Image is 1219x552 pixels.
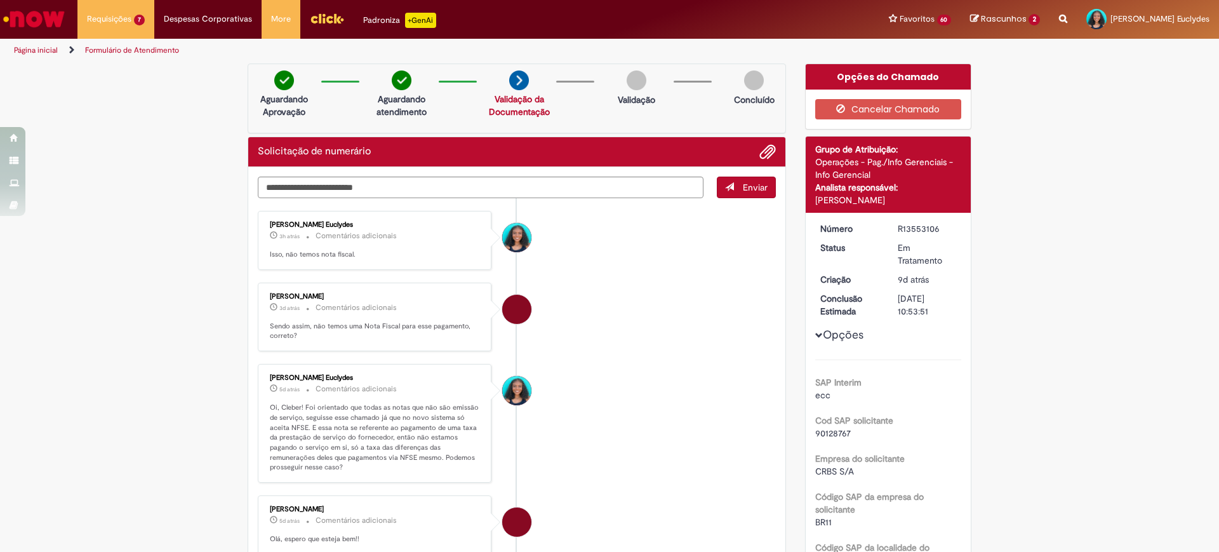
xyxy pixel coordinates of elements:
div: [PERSON_NAME] [270,506,481,513]
b: SAP Interim [815,377,862,388]
div: Em Tratamento [898,241,957,267]
span: [PERSON_NAME] Euclydes [1110,13,1209,24]
a: Página inicial [14,45,58,55]
b: Cod SAP solicitante [815,415,893,426]
img: click_logo_yellow_360x200.png [310,9,344,28]
p: Oi, Cleber! Foi orientado que todas as notas que não são emissão de serviço, seguisse esse chamad... [270,403,481,473]
h2: Solicitação de numerário Histórico de tíquete [258,146,371,158]
a: Rascunhos [970,13,1040,25]
span: More [271,13,291,25]
div: R13553106 [898,222,957,235]
b: Código SAP da empresa do solicitante [815,491,924,515]
dt: Status [811,241,889,254]
div: Padroniza [363,13,436,28]
div: 21/09/2025 14:08:06 [898,273,957,286]
button: Enviar [717,177,776,198]
p: Aguardando Aprovação [253,93,315,118]
img: img-circle-grey.png [627,71,646,90]
small: Comentários adicionais [316,302,397,313]
time: 27/09/2025 09:06:58 [279,304,300,312]
a: Formulário de Atendimento [85,45,179,55]
span: 2 [1029,14,1040,25]
span: BR11 [815,516,832,528]
div: [PERSON_NAME] [270,293,481,300]
textarea: Digite sua mensagem aqui... [258,177,703,198]
span: 3d atrás [279,304,300,312]
small: Comentários adicionais [316,515,397,526]
span: 3h atrás [279,232,300,240]
span: Rascunhos [981,13,1027,25]
span: Favoritos [900,13,935,25]
span: CRBS S/A [815,466,854,477]
div: Caroline Pontes Euclydes [502,376,531,405]
img: img-circle-grey.png [744,71,764,90]
div: [DATE] 10:53:51 [898,292,957,318]
div: Cleber Gressoni Rodrigues [502,508,531,537]
div: [PERSON_NAME] Euclydes [270,221,481,229]
div: Cleber Gressoni Rodrigues [502,295,531,324]
time: 21/09/2025 14:08:06 [898,274,929,285]
div: [PERSON_NAME] [815,194,962,206]
div: [PERSON_NAME] Euclydes [270,374,481,382]
span: ecc [815,389,830,401]
div: Grupo de Atribuição: [815,143,962,156]
time: 24/09/2025 15:11:45 [279,517,300,525]
div: Analista responsável: [815,181,962,194]
button: Adicionar anexos [759,144,776,160]
dt: Conclusão Estimada [811,292,889,318]
small: Comentários adicionais [316,231,397,241]
img: ServiceNow [1,6,67,32]
div: Opções do Chamado [806,64,971,90]
dt: Número [811,222,889,235]
time: 29/09/2025 11:53:51 [279,232,300,240]
small: Comentários adicionais [316,384,397,394]
span: 90128767 [815,427,851,439]
p: Isso, não temos nota fiscal. [270,250,481,260]
span: Enviar [743,182,768,193]
span: 5d atrás [279,517,300,525]
a: Validação da Documentação [489,93,550,118]
p: Concluído [734,93,775,106]
span: 60 [937,15,952,25]
time: 24/09/2025 16:31:33 [279,386,300,393]
p: Sendo assim, não temos uma Nota Fiscal para esse pagamento, correto? [270,321,481,341]
div: Caroline Pontes Euclydes [502,223,531,252]
ul: Trilhas de página [10,39,803,62]
b: Empresa do solicitante [815,453,905,464]
p: Validação [618,93,655,106]
span: 7 [134,15,145,25]
dt: Criação [811,273,889,286]
img: check-circle-green.png [274,71,294,90]
img: arrow-next.png [509,71,529,90]
div: Operações - Pag./Info Gerenciais - Info Gerencial [815,156,962,181]
p: +GenAi [405,13,436,28]
span: Requisições [87,13,131,25]
span: 5d atrás [279,386,300,393]
img: check-circle-green.png [392,71,411,90]
p: Aguardando atendimento [371,93,432,118]
span: Despesas Corporativas [164,13,252,25]
span: 9d atrás [898,274,929,285]
button: Cancelar Chamado [815,99,962,119]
